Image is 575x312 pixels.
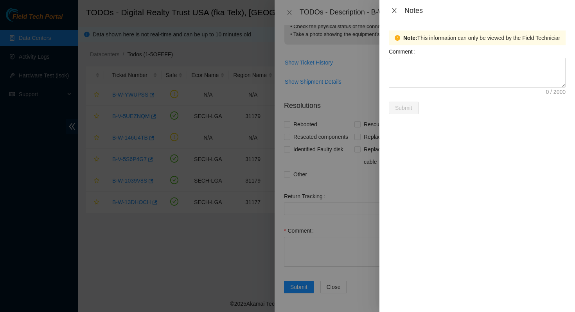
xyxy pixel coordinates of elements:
div: Notes [404,6,566,15]
button: Submit [389,102,419,114]
strong: Note: [403,34,417,42]
button: Close [389,7,400,14]
label: Comment [389,45,418,58]
span: close [391,7,397,14]
textarea: Comment [389,58,566,88]
span: exclamation-circle [395,35,400,41]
